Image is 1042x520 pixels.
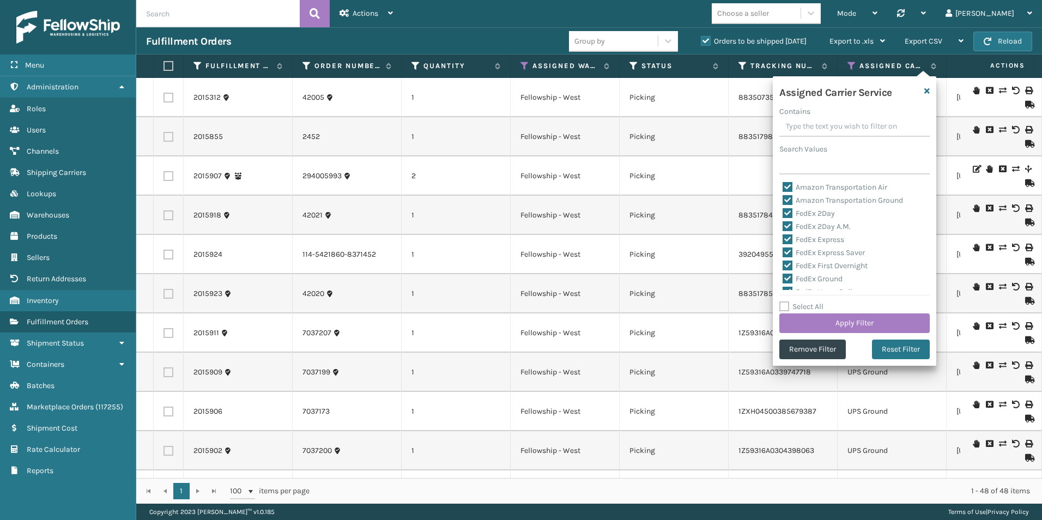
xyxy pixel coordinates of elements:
[511,156,620,196] td: Fellowship - West
[1025,454,1032,462] i: Mark as Shipped
[641,61,707,71] label: Status
[95,402,123,412] span: ( 117255 )
[986,126,992,134] i: Cancel Fulfillment Order
[620,313,729,353] td: Picking
[1025,101,1032,108] i: Mark as Shipped
[838,353,947,392] td: UPS Ground
[783,287,867,297] label: FedEx Home Delivery
[402,274,511,313] td: 1
[511,313,620,353] td: Fellowship - West
[783,196,903,205] label: Amazon Transportation Ground
[193,406,222,417] a: 2015906
[1025,361,1032,369] i: Print Label
[973,87,979,94] i: On Hold
[27,147,59,156] span: Channels
[402,78,511,117] td: 1
[27,445,80,454] span: Rate Calculator
[27,466,53,475] span: Reports
[1025,126,1032,134] i: Print Label
[27,82,78,92] span: Administration
[973,401,979,408] i: On Hold
[1025,258,1032,265] i: Mark as Shipped
[27,253,50,262] span: Sellers
[302,328,331,338] a: 7037207
[511,196,620,235] td: Fellowship - West
[146,35,231,48] h3: Fulfillment Orders
[1012,440,1019,448] i: Void Label
[402,313,511,353] td: 1
[511,78,620,117] td: Fellowship - West
[302,288,324,299] a: 42020
[620,353,729,392] td: Picking
[149,504,275,520] p: Copyright 2023 [PERSON_NAME]™ v 1.0.185
[905,37,942,46] span: Export CSV
[783,274,843,283] label: FedEx Ground
[1025,297,1032,305] i: Mark as Shipped
[302,249,376,260] a: 114-5421860-8371452
[738,289,789,298] a: 883517853757
[783,235,844,244] label: FedEx Express
[193,445,222,456] a: 2015902
[829,37,874,46] span: Export to .xls
[1025,140,1032,148] i: Mark as Shipped
[1025,401,1032,408] i: Print Label
[1025,283,1032,291] i: Print Label
[1012,165,1019,173] i: Change shipping
[27,210,69,220] span: Warehouses
[193,171,222,182] a: 2015907
[948,508,986,516] a: Terms of Use
[838,470,947,510] td: UPS Ground
[620,392,729,431] td: Picking
[402,470,511,510] td: 1
[25,61,44,70] span: Menu
[402,235,511,274] td: 1
[986,244,992,251] i: Cancel Fulfillment Order
[779,117,930,137] input: Type the text you wish to filter on
[1012,401,1019,408] i: Void Label
[27,338,84,348] span: Shipment Status
[779,83,892,99] h4: Assigned Carrier Service
[783,248,865,257] label: FedEx Express Saver
[988,508,1029,516] a: Privacy Policy
[302,445,332,456] a: 7037200
[302,171,342,182] a: 294005993
[230,486,246,497] span: 100
[193,249,222,260] a: 2015924
[738,446,814,455] a: 1Z59316A0304398063
[205,61,271,71] label: Fulfillment Order Id
[1025,415,1032,422] i: Mark as Shipped
[27,189,56,198] span: Lookups
[402,156,511,196] td: 2
[838,392,947,431] td: UPS Ground
[973,165,979,173] i: Edit
[701,37,807,46] label: Orders to be shipped [DATE]
[27,402,94,412] span: Marketplace Orders
[27,168,86,177] span: Shipping Carriers
[1025,336,1032,344] i: Mark as Shipped
[1012,87,1019,94] i: Void Label
[973,361,979,369] i: On Hold
[779,106,810,117] label: Contains
[402,196,511,235] td: 1
[173,483,190,499] a: 1
[779,143,827,155] label: Search Values
[738,407,816,416] a: 1ZXH04500385679387
[999,361,1005,369] i: Change shipping
[1012,283,1019,291] i: Void Label
[27,424,77,433] span: Shipment Cost
[738,367,811,377] a: 1Z59316A0339747718
[986,165,992,173] i: On Hold
[999,87,1005,94] i: Change shipping
[1025,244,1032,251] i: Print Label
[1025,440,1032,448] i: Print Label
[511,274,620,313] td: Fellowship - West
[1012,204,1019,212] i: Void Label
[325,486,1030,497] div: 1 - 48 of 48 items
[999,165,1005,173] i: Cancel Fulfillment Order
[1025,179,1032,187] i: Mark as Shipped
[973,322,979,330] i: On Hold
[193,288,222,299] a: 2015923
[973,244,979,251] i: On Hold
[948,504,1029,520] div: |
[620,156,729,196] td: Picking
